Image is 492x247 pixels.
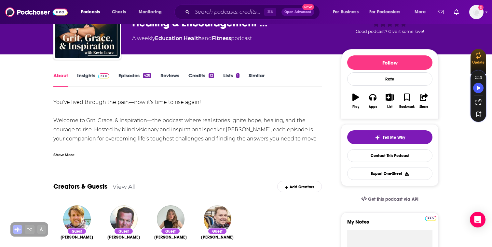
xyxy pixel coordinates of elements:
a: Get this podcast via API [356,191,424,207]
button: Export One-Sheet [347,167,432,180]
img: Nate Axvig [204,205,231,233]
a: Fitness [212,35,231,41]
span: Charts [112,7,126,17]
button: Play [347,89,364,113]
button: tell me why sparkleTell Me Why [347,130,432,144]
a: Jennifer Villamil [154,235,187,240]
div: 1 [236,73,239,78]
span: [PERSON_NAME] [201,235,234,240]
div: 12 [209,73,214,78]
label: My Notes [347,219,432,230]
span: Good podcast? Give it some love! [356,29,424,34]
span: [PERSON_NAME] [154,235,187,240]
a: Contact This Podcast [347,149,432,162]
div: Open Intercom Messenger [470,212,485,227]
span: Open Advanced [284,10,311,14]
a: Pro website [425,215,436,221]
img: Podchaser Pro [98,73,109,79]
a: Rich Walton [61,235,93,240]
span: [PERSON_NAME] [107,235,140,240]
img: User Profile [469,5,484,19]
img: tell me why sparkle [375,135,380,140]
button: Share [416,89,432,113]
div: A weekly podcast [132,35,252,42]
span: Monitoring [139,7,162,17]
span: For Podcasters [369,7,401,17]
div: Share [419,105,428,109]
span: ⌘ K [264,8,276,16]
button: Apps [364,89,381,113]
a: Reviews [160,72,179,87]
span: Logged in as catefess [469,5,484,19]
button: Bookmark [398,89,415,113]
div: 428 [143,73,151,78]
button: Open AdvancedNew [281,8,314,16]
span: and [202,35,212,41]
div: Play [352,105,359,109]
div: Search podcasts, credits, & more... [181,5,326,20]
img: Podchaser - Follow, Share and Rate Podcasts [5,6,68,18]
button: open menu [328,7,367,17]
a: Show notifications dropdown [435,7,446,18]
input: Search podcasts, credits, & more... [192,7,264,17]
button: open menu [134,7,170,17]
span: New [302,4,314,10]
a: Show notifications dropdown [451,7,461,18]
span: [PERSON_NAME] [61,235,93,240]
span: , [183,35,184,41]
a: Credits12 [188,72,214,87]
span: For Business [333,7,359,17]
a: Charts [108,7,130,17]
div: Guest [208,228,227,235]
div: Bookmark [399,105,415,109]
a: Episodes428 [118,72,151,87]
a: About [53,72,68,87]
div: Guest [114,228,133,235]
a: Lists1 [223,72,239,87]
a: Creators & Guests [53,182,107,191]
a: Education [155,35,183,41]
div: Apps [369,105,377,109]
span: More [415,7,426,17]
img: Rich Walton [63,205,91,233]
button: Show profile menu [469,5,484,19]
svg: Add a profile image [478,5,484,10]
div: List [387,105,392,109]
button: List [381,89,398,113]
button: open menu [76,7,108,17]
button: open menu [365,7,410,17]
button: open menu [410,7,434,17]
a: Nate Axvig [201,235,234,240]
img: Ethan Gallogly [110,205,138,233]
a: Ethan Gallogly [107,235,140,240]
a: View All [113,183,136,190]
img: Podchaser Pro [425,216,436,221]
span: Podcasts [81,7,100,17]
img: Jennifer Villamil [157,205,184,233]
a: InsightsPodchaser Pro [77,72,109,87]
button: Follow [347,55,432,70]
a: Similar [249,72,265,87]
div: Guest [161,228,180,235]
a: Health [184,35,202,41]
span: Tell Me Why [383,135,405,140]
div: Rate [347,72,432,86]
div: Add Creators [277,181,322,192]
span: Get this podcast via API [368,196,418,202]
div: Guest [67,228,87,235]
